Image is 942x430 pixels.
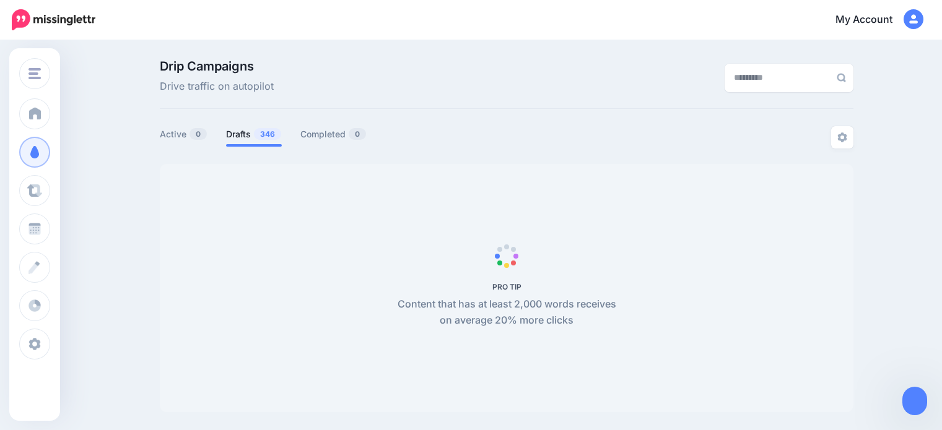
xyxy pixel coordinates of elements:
img: search-grey-6.png [837,73,846,82]
img: menu.png [28,68,41,79]
span: Drive traffic on autopilot [160,79,274,95]
p: Content that has at least 2,000 words receives on average 20% more clicks [391,296,623,329]
span: 0 [190,128,207,140]
img: Missinglettr [12,9,95,30]
h5: PRO TIP [391,282,623,291]
span: Drip Campaigns [160,60,274,72]
a: Active0 [160,127,207,142]
a: Drafts346 [226,127,282,142]
a: Completed0 [300,127,367,142]
img: settings-grey.png [837,132,847,142]
span: 346 [254,128,281,140]
a: My Account [823,5,923,35]
span: 0 [349,128,366,140]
